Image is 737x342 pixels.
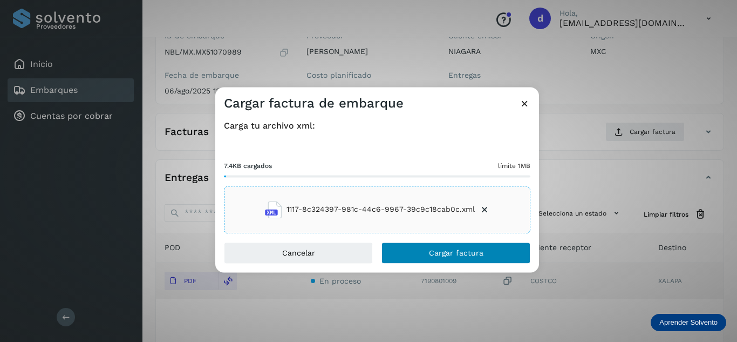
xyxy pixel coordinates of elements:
[224,242,373,264] button: Cancelar
[381,242,530,264] button: Cargar factura
[224,120,530,131] h4: Carga tu archivo xml:
[224,96,404,111] h3: Cargar factura de embarque
[651,314,726,331] div: Aprender Solvento
[282,249,315,257] span: Cancelar
[498,161,530,171] span: límite 1MB
[659,318,718,327] p: Aprender Solvento
[286,204,475,216] span: 1117-8c324397-981c-44c6-9967-39c9c18cab0c.xml
[224,161,272,171] span: 7.4KB cargados
[429,249,483,257] span: Cargar factura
